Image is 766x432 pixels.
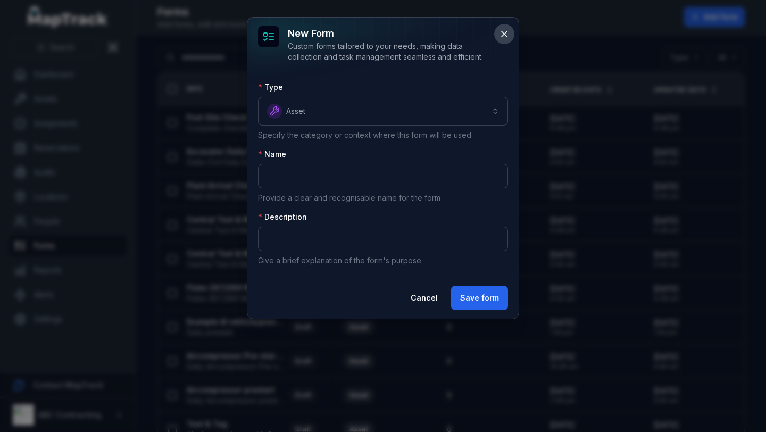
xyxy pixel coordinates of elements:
p: Specify the category or context where this form will be used [258,130,508,140]
label: Name [258,149,286,160]
button: Save form [451,286,508,310]
label: Type [258,82,283,93]
p: Give a brief explanation of the form's purpose [258,255,508,266]
p: Provide a clear and recognisable name for the form [258,193,508,203]
button: Asset [258,97,508,126]
label: Description [258,212,307,222]
div: Custom forms tailored to your needs, making data collection and task management seamless and effi... [288,41,491,62]
button: Cancel [402,286,447,310]
h3: New form [288,26,491,41]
